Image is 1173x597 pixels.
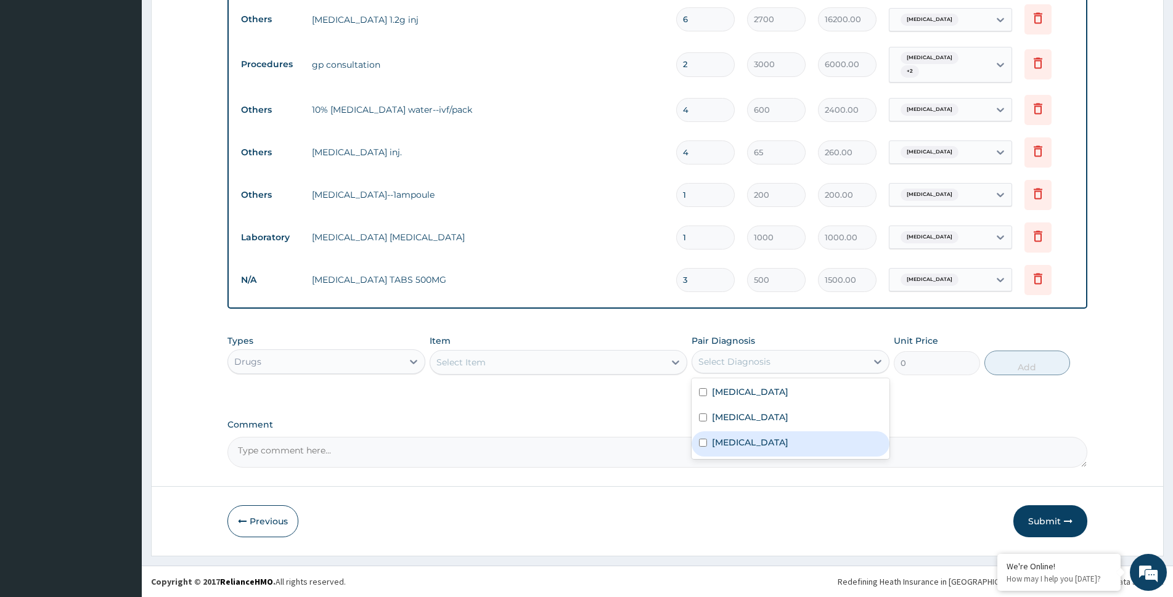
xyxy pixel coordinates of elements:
span: [MEDICAL_DATA] [901,146,958,158]
td: gp consultation [306,52,670,77]
div: Chat with us now [64,69,207,85]
td: [MEDICAL_DATA] TABS 500MG [306,267,670,292]
td: 10% [MEDICAL_DATA] water--ivf/pack [306,97,670,122]
label: Item [430,335,451,347]
footer: All rights reserved. [142,566,1173,597]
td: Others [235,184,306,206]
td: Others [235,99,306,121]
div: We're Online! [1007,561,1111,572]
textarea: Type your message and hit 'Enter' [6,336,235,380]
span: [MEDICAL_DATA] [901,14,958,26]
span: [MEDICAL_DATA] [901,274,958,286]
label: Unit Price [894,335,938,347]
td: Others [235,141,306,164]
button: Add [984,351,1070,375]
span: [MEDICAL_DATA] [901,104,958,116]
span: [MEDICAL_DATA] [901,231,958,243]
span: + 2 [901,65,919,78]
td: Laboratory [235,226,306,249]
td: N/A [235,269,306,291]
td: [MEDICAL_DATA]--1ampoule [306,182,670,207]
td: [MEDICAL_DATA] [MEDICAL_DATA] [306,225,670,250]
label: Pair Diagnosis [692,335,755,347]
div: Drugs [234,355,261,368]
p: How may I help you today? [1007,574,1111,584]
td: Others [235,8,306,31]
label: [MEDICAL_DATA] [712,386,788,398]
span: [MEDICAL_DATA] [901,52,958,64]
button: Submit [1013,505,1087,537]
div: Minimize live chat window [202,6,232,36]
button: Previous [227,505,298,537]
div: Select Item [436,356,486,368]
a: RelianceHMO [220,576,273,587]
label: [MEDICAL_DATA] [712,436,788,449]
td: [MEDICAL_DATA] 1.2g inj [306,7,670,32]
div: Select Diagnosis [698,355,770,368]
img: d_794563401_company_1708531726252_794563401 [23,62,50,92]
span: We're online! [72,155,170,280]
span: [MEDICAL_DATA] [901,189,958,201]
label: Comment [227,420,1087,430]
div: Redefining Heath Insurance in [GEOGRAPHIC_DATA] using Telemedicine and Data Science! [838,575,1164,588]
td: [MEDICAL_DATA] inj. [306,140,670,164]
td: Procedures [235,53,306,76]
label: [MEDICAL_DATA] [712,411,788,423]
label: Types [227,336,253,346]
strong: Copyright © 2017 . [151,576,276,587]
